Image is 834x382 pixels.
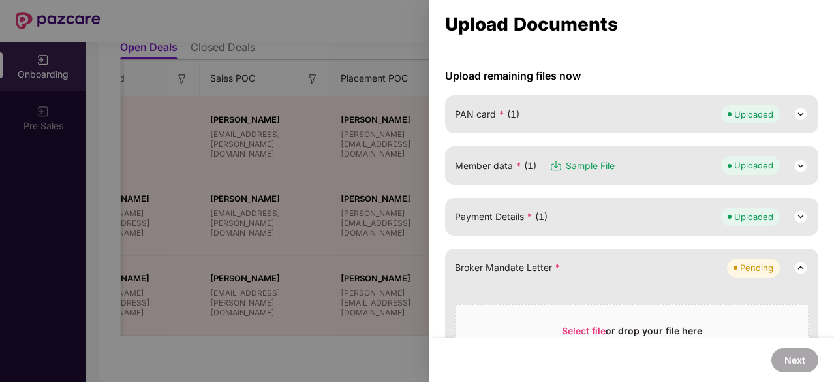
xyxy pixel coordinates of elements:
[793,260,809,276] img: svg+xml;base64,PHN2ZyB3aWR0aD0iMjQiIGhlaWdodD0iMjQiIHZpZXdCb3g9IjAgMCAyNCAyNCIgZmlsbD0ibm9uZSIgeG...
[734,159,773,172] div: Uploaded
[455,210,548,224] span: Payment Details (1)
[562,325,606,336] span: Select file
[455,159,536,173] span: Member data (1)
[793,158,809,174] img: svg+xml;base64,PHN2ZyB3aWR0aD0iMjQiIGhlaWdodD0iMjQiIHZpZXdCb3g9IjAgMCAyNCAyNCIgZmlsbD0ibm9uZSIgeG...
[734,210,773,223] div: Uploaded
[793,209,809,225] img: svg+xml;base64,PHN2ZyB3aWR0aD0iMjQiIGhlaWdodD0iMjQiIHZpZXdCb3g9IjAgMCAyNCAyNCIgZmlsbD0ibm9uZSIgeG...
[562,325,702,344] div: or drop your file here
[734,108,773,121] div: Uploaded
[445,17,818,31] div: Upload Documents
[456,315,808,377] span: Select fileor drop your file hereAll file types are supportedMax. File size 200mb
[445,69,818,82] span: Upload remaining files now
[566,159,615,173] span: Sample File
[771,348,818,372] button: Next
[455,261,561,275] span: Broker Mandate Letter
[740,261,773,274] div: Pending
[455,107,519,121] span: PAN card (1)
[549,159,563,172] img: svg+xml;base64,PHN2ZyB3aWR0aD0iMTYiIGhlaWdodD0iMTciIHZpZXdCb3g9IjAgMCAxNiAxNyIgZmlsbD0ibm9uZSIgeG...
[793,106,809,122] img: svg+xml;base64,PHN2ZyB3aWR0aD0iMjQiIGhlaWdodD0iMjQiIHZpZXdCb3g9IjAgMCAyNCAyNCIgZmlsbD0ibm9uZSIgeG...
